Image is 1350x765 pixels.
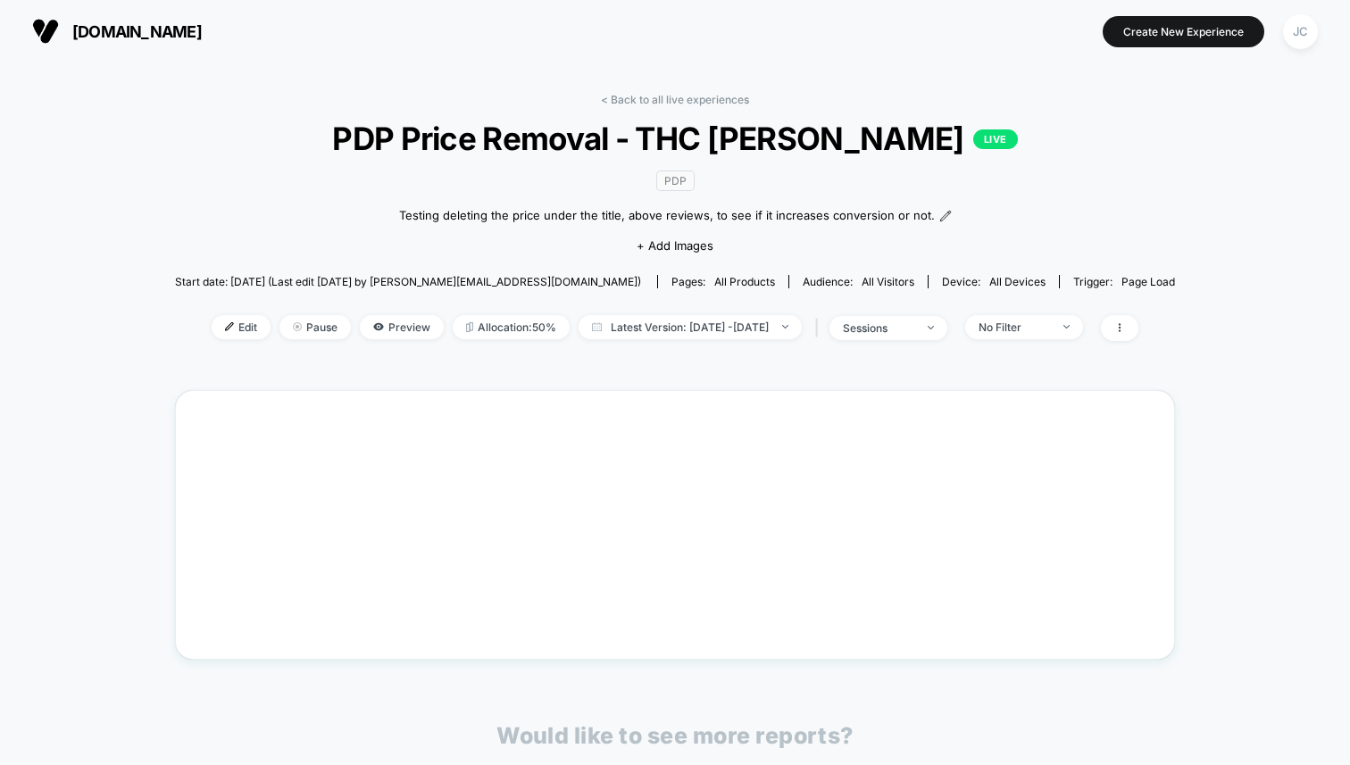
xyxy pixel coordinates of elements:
[989,275,1046,288] span: all devices
[979,320,1050,334] div: No Filter
[399,207,935,225] span: Testing deleting the price under the title, above reviews, to see if it increases conversion or not.
[601,93,749,106] a: < Back to all live experiences
[225,120,1125,157] span: PDP Price Removal - THC [PERSON_NAME]
[27,17,207,46] button: [DOMAIN_NAME]
[1063,325,1070,328] img: end
[225,322,234,331] img: edit
[212,315,271,339] span: Edit
[579,315,802,339] span: Latest Version: [DATE] - [DATE]
[782,325,788,328] img: end
[293,322,302,331] img: end
[811,315,829,341] span: |
[466,322,473,332] img: rebalance
[803,275,914,288] div: Audience:
[671,275,775,288] div: Pages:
[1103,16,1264,47] button: Create New Experience
[973,129,1018,149] p: LIVE
[656,170,695,191] span: PDP
[453,315,570,339] span: Allocation: 50%
[862,275,914,288] span: All Visitors
[714,275,775,288] span: all products
[32,18,59,45] img: Visually logo
[360,315,444,339] span: Preview
[843,321,914,335] div: sessions
[279,315,351,339] span: Pause
[637,238,713,253] span: + Add Images
[592,322,602,331] img: calendar
[496,722,854,749] p: Would like to see more reports?
[928,275,1059,288] span: Device:
[175,275,641,288] span: Start date: [DATE] (Last edit [DATE] by [PERSON_NAME][EMAIL_ADDRESS][DOMAIN_NAME])
[72,22,202,41] span: [DOMAIN_NAME]
[1283,14,1318,49] div: JC
[1278,13,1323,50] button: JC
[1073,275,1175,288] div: Trigger:
[1121,275,1175,288] span: Page Load
[928,326,934,329] img: end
